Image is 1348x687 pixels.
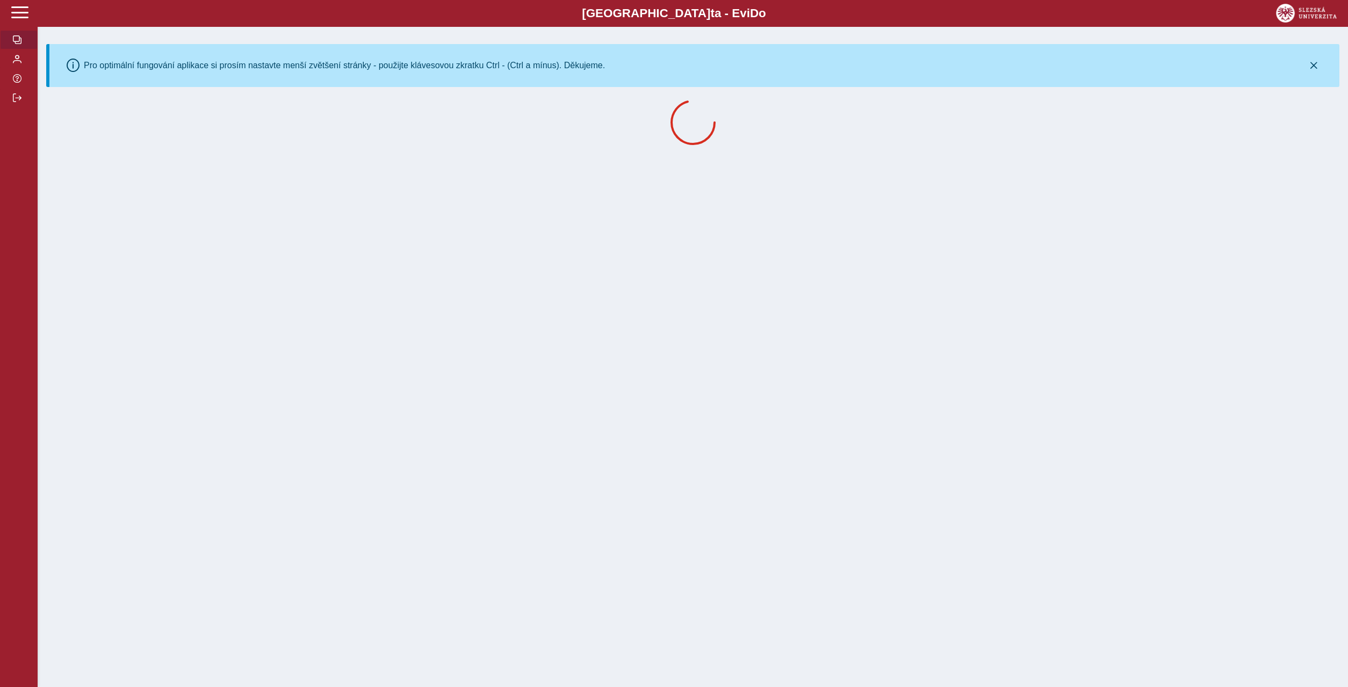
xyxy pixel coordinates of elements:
[84,61,605,70] div: Pro optimální fungování aplikace si prosím nastavte menší zvětšení stránky - použijte klávesovou ...
[750,6,759,20] span: D
[1276,4,1337,23] img: logo_web_su.png
[710,6,714,20] span: t
[759,6,766,20] span: o
[32,6,1316,20] b: [GEOGRAPHIC_DATA] a - Evi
